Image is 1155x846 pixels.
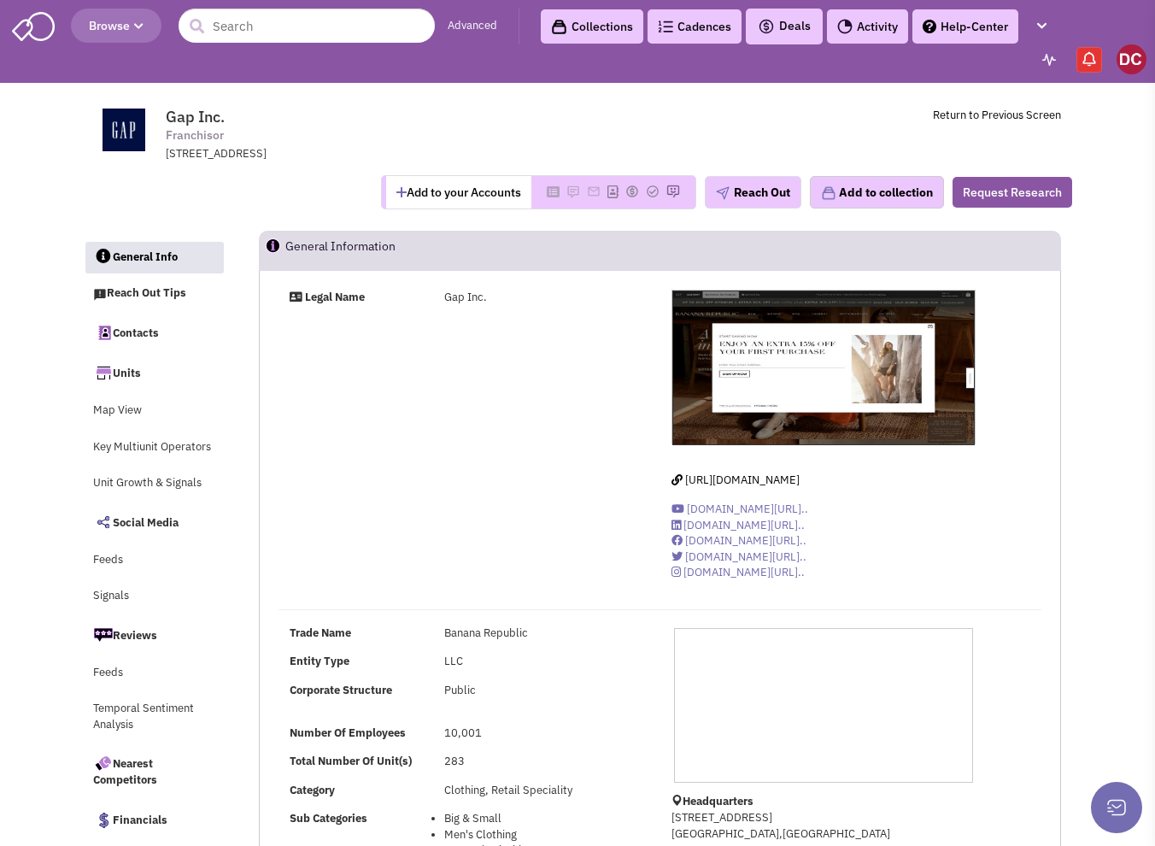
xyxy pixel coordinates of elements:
[687,502,808,516] span: [DOMAIN_NAME][URL]..
[85,657,223,690] a: Feeds
[290,754,412,768] b: Total Number Of Unit(s)
[85,693,223,741] a: Temporal Sentiment Analysis
[444,827,638,843] li: Men's Clothing
[625,185,639,198] img: Please add to your accounts
[837,19,853,34] img: Activity.png
[433,783,649,799] div: Clothing, Retail Speciality
[810,176,944,209] button: Add to collection
[85,278,223,310] a: Reach Out Tips
[179,9,435,43] input: Search
[827,9,908,44] a: Activity
[671,533,806,548] a: [DOMAIN_NAME][URL]..
[716,186,730,200] img: plane.png
[671,810,976,842] p: [STREET_ADDRESS] [GEOGRAPHIC_DATA],[GEOGRAPHIC_DATA]
[85,617,223,653] a: Reviews
[587,185,601,198] img: Please add to your accounts
[85,242,224,274] a: General Info
[672,291,976,445] img: Gap Inc.
[85,580,223,613] a: Signals
[683,794,753,808] b: Headquarters
[685,533,806,548] span: [DOMAIN_NAME][URL]..
[290,783,335,797] b: Category
[923,20,936,33] img: help.png
[433,654,649,670] div: LLC
[85,432,223,464] a: Key Multiunit Operators
[448,18,497,34] a: Advanced
[285,232,396,269] h2: General Information
[758,16,775,37] img: icon-deals.svg
[541,9,643,44] a: Collections
[1117,44,1146,74] img: David Conn
[685,473,800,487] span: [URL][DOMAIN_NAME]
[683,565,805,579] span: [DOMAIN_NAME][URL]..
[166,126,224,144] span: Franchisor
[290,626,351,640] b: Trade Name
[85,504,223,540] a: Social Media
[646,185,660,198] img: Please add to your accounts
[85,355,223,391] a: Units
[89,18,144,33] span: Browse
[671,549,806,564] a: [DOMAIN_NAME][URL]..
[71,9,161,43] button: Browse
[290,683,392,697] b: Corporate Structure
[85,802,223,837] a: Financials
[753,15,816,38] button: Deals
[85,544,223,577] a: Feeds
[166,107,225,126] span: Gap Inc.
[444,811,638,827] li: Big & Small
[85,745,223,797] a: Nearest Competitors
[433,626,649,642] div: Banana Republic
[953,177,1072,208] button: Request Research
[658,21,673,32] img: Cadences_logo.png
[705,176,801,209] button: Reach Out
[433,726,649,742] div: 10,001
[85,467,223,500] a: Unit Growth & Signals
[386,176,531,209] button: Add to your Accounts
[566,185,580,198] img: Please add to your accounts
[933,108,1061,122] a: Return to Previous Screen
[290,654,349,668] b: Entity Type
[758,18,811,33] span: Deals
[433,754,649,770] div: 283
[85,395,223,427] a: Map View
[671,518,805,532] a: [DOMAIN_NAME][URL]..
[166,146,612,162] div: [STREET_ADDRESS]
[685,549,806,564] span: [DOMAIN_NAME][URL]..
[551,19,567,35] img: icon-collection-lavender-black.svg
[683,518,805,532] span: [DOMAIN_NAME][URL]..
[671,502,808,516] a: [DOMAIN_NAME][URL]..
[671,473,800,487] a: [URL][DOMAIN_NAME]
[912,9,1018,44] a: Help-Center
[433,683,649,699] div: Public
[12,9,55,41] img: SmartAdmin
[290,726,406,740] b: Number Of Employees
[85,314,223,350] a: Contacts
[671,565,805,579] a: [DOMAIN_NAME][URL]..
[305,290,365,304] strong: Legal Name
[648,9,742,44] a: Cadences
[290,811,367,825] b: Sub Categories
[433,290,649,306] div: Gap Inc.
[821,185,836,201] img: icon-collection-lavender.png
[666,185,680,198] img: Please add to your accounts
